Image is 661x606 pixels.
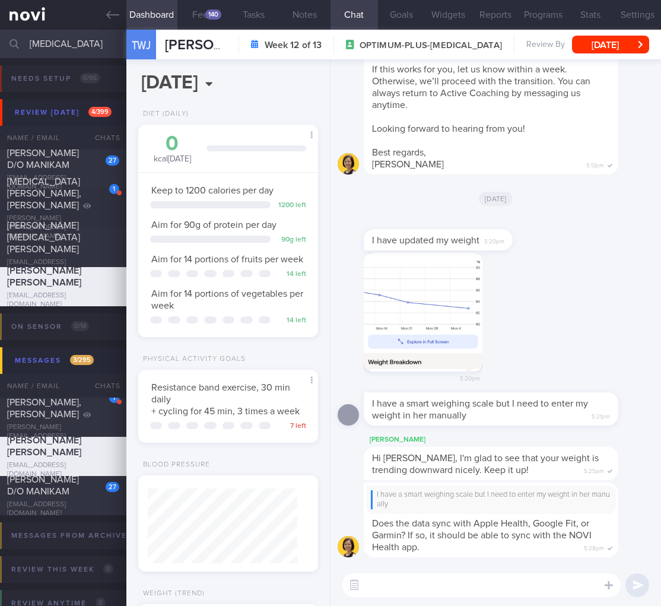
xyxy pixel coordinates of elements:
[371,490,611,510] div: I have a smart weighing scale but I need to enter my weight in her manually
[12,353,97,369] div: Messages
[277,270,306,279] div: 14 left
[7,214,119,241] div: [PERSON_NAME][EMAIL_ADDRESS][DOMAIN_NAME]
[584,541,604,553] span: 5:28pm
[71,321,89,331] span: 0 / 14
[138,461,210,469] div: Blood Pressure
[372,65,590,110] span: If this works for you, let us know within a week. Otherwise, we’ll proceed with the transition. Y...
[205,9,221,20] div: 140
[7,174,119,192] div: [EMAIL_ADDRESS][DOMAIN_NAME]
[8,561,116,578] div: Review this week
[79,374,126,398] div: Chats
[80,73,100,83] span: 0 / 96
[265,39,322,51] strong: Week 12 of 13
[8,71,103,87] div: Needs setup
[7,436,81,457] span: [PERSON_NAME] [PERSON_NAME]
[8,528,161,544] div: Messages from Archived
[7,266,81,287] span: [PERSON_NAME] [PERSON_NAME]
[484,234,504,246] span: 5:20pm
[151,220,277,230] span: Aim for 90g of protein per day
[151,255,303,264] span: Aim for 14 portions of fruits per week
[151,383,290,404] span: Resistance band exercise, 30 min daily
[277,422,306,431] div: 7 left
[277,201,306,210] div: 1200 left
[138,110,189,119] div: Diet (Daily)
[7,475,79,496] span: [PERSON_NAME] D/O MANIKAM
[372,453,599,475] span: Hi [PERSON_NAME], I'm glad to see that your weight is trending downward nicely. Keep it up!
[123,23,159,68] div: TWJ
[372,519,592,552] span: Does the data sync with Apple Health, Google Fit, or Garmin? If so, it should be able to sync wit...
[7,423,119,450] div: [PERSON_NAME][EMAIL_ADDRESS][DOMAIN_NAME]
[12,104,115,120] div: Review [DATE]
[460,372,480,383] span: 5:20pm
[151,407,300,416] span: + cycling for 45 min, 3 times a week
[79,126,126,150] div: Chats
[372,124,525,134] span: Looking forward to hearing from you!
[150,134,195,154] div: 0
[277,316,306,325] div: 14 left
[7,500,119,518] div: [EMAIL_ADDRESS][DOMAIN_NAME]
[165,38,389,52] span: [PERSON_NAME] [PERSON_NAME]
[7,291,119,309] div: [EMAIL_ADDRESS][DOMAIN_NAME]
[364,253,482,372] img: Photo by
[479,192,513,206] span: [DATE]
[150,134,195,165] div: kcal [DATE]
[7,177,81,210] span: [MEDICAL_DATA][PERSON_NAME], [PERSON_NAME]
[584,464,604,475] span: 5:25pm
[7,386,81,419] span: [MEDICAL_DATA][PERSON_NAME], [PERSON_NAME]
[151,289,303,310] span: Aim for 14 portions of vegetables per week
[106,156,119,166] div: 27
[106,482,119,492] div: 27
[70,355,94,365] span: 3 / 295
[7,461,119,479] div: [EMAIL_ADDRESS][DOMAIN_NAME]
[109,184,119,194] div: 1
[360,40,502,52] span: OPTIMUM-PLUS-[MEDICAL_DATA]
[109,393,119,403] div: 1
[586,158,604,170] span: 5:13pm
[138,355,246,364] div: Physical Activity Goals
[138,589,205,598] div: Weight (Trend)
[88,107,112,117] span: 4 / 399
[151,186,274,195] span: Keep to 1200 calories per day
[526,40,565,50] span: Review By
[372,236,479,245] span: I have updated my weight
[277,236,306,245] div: 90 g left
[103,564,113,574] span: 0
[7,221,80,254] span: [PERSON_NAME][MEDICAL_DATA] [PERSON_NAME]
[372,160,444,169] span: [PERSON_NAME]
[572,36,649,53] button: [DATE]
[592,410,610,421] span: 5:21pm
[7,258,119,276] div: [EMAIL_ADDRESS][DOMAIN_NAME]
[372,148,426,157] span: Best regards,
[8,319,92,335] div: On sensor
[364,433,654,447] div: [PERSON_NAME]
[7,148,79,170] span: [PERSON_NAME] D/O MANIKAM
[372,399,588,420] span: I have a smart weighing scale but I need to enter my weight in her manually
